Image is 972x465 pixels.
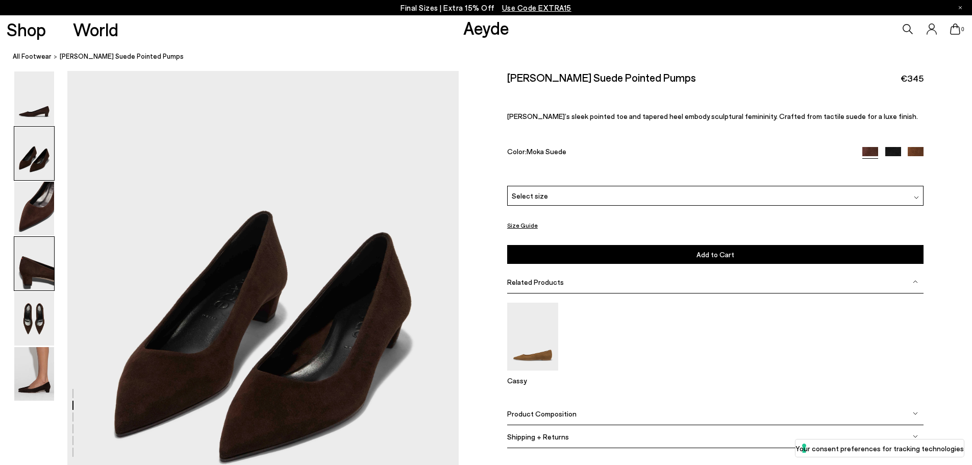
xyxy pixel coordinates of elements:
[14,292,54,346] img: Judi Suede Pointed Pumps - Image 5
[507,245,924,264] button: Add to Cart
[696,250,734,259] span: Add to Cart
[507,71,696,84] h2: [PERSON_NAME] Suede Pointed Pumps
[960,27,965,32] span: 0
[14,71,54,125] img: Judi Suede Pointed Pumps - Image 1
[795,439,964,457] button: Your consent preferences for tracking technologies
[914,195,919,200] img: svg%3E
[73,20,118,38] a: World
[507,409,577,418] span: Product Composition
[14,237,54,290] img: Judi Suede Pointed Pumps - Image 4
[507,303,558,371] img: Cassy Pointed-Toe Suede Flats
[527,147,566,156] span: Moka Suede
[795,443,964,454] label: Your consent preferences for tracking technologies
[463,17,509,38] a: Aeyde
[401,2,571,14] p: Final Sizes | Extra 15% Off
[13,43,972,71] nav: breadcrumb
[14,127,54,180] img: Judi Suede Pointed Pumps - Image 2
[60,51,184,62] span: [PERSON_NAME] Suede Pointed Pumps
[512,190,548,201] span: Select size
[507,363,558,385] a: Cassy Pointed-Toe Suede Flats Cassy
[913,279,918,284] img: svg%3E
[507,432,569,441] span: Shipping + Returns
[507,278,564,286] span: Related Products
[14,347,54,401] img: Judi Suede Pointed Pumps - Image 6
[901,72,924,85] span: €345
[507,112,924,120] p: [PERSON_NAME]’s sleek pointed toe and tapered heel embody sculptural femininity. Crafted from tac...
[507,219,538,232] button: Size Guide
[7,20,46,38] a: Shop
[950,23,960,35] a: 0
[507,376,558,385] p: Cassy
[14,182,54,235] img: Judi Suede Pointed Pumps - Image 3
[507,147,849,159] div: Color:
[502,3,571,12] span: Navigate to /collections/ss25-final-sizes
[13,51,52,62] a: All Footwear
[913,411,918,416] img: svg%3E
[913,434,918,439] img: svg%3E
